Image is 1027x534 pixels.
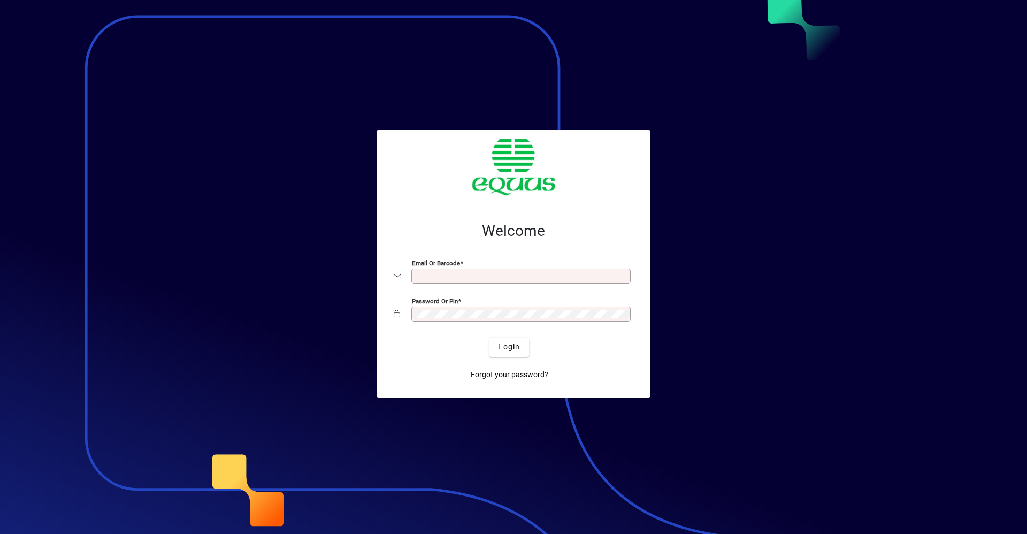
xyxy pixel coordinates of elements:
button: Login [489,338,528,357]
mat-label: Email or Barcode [412,259,460,266]
span: Forgot your password? [471,369,548,380]
h2: Welcome [394,222,633,240]
a: Forgot your password? [466,365,553,385]
mat-label: Password or Pin [412,297,458,304]
span: Login [498,341,520,353]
